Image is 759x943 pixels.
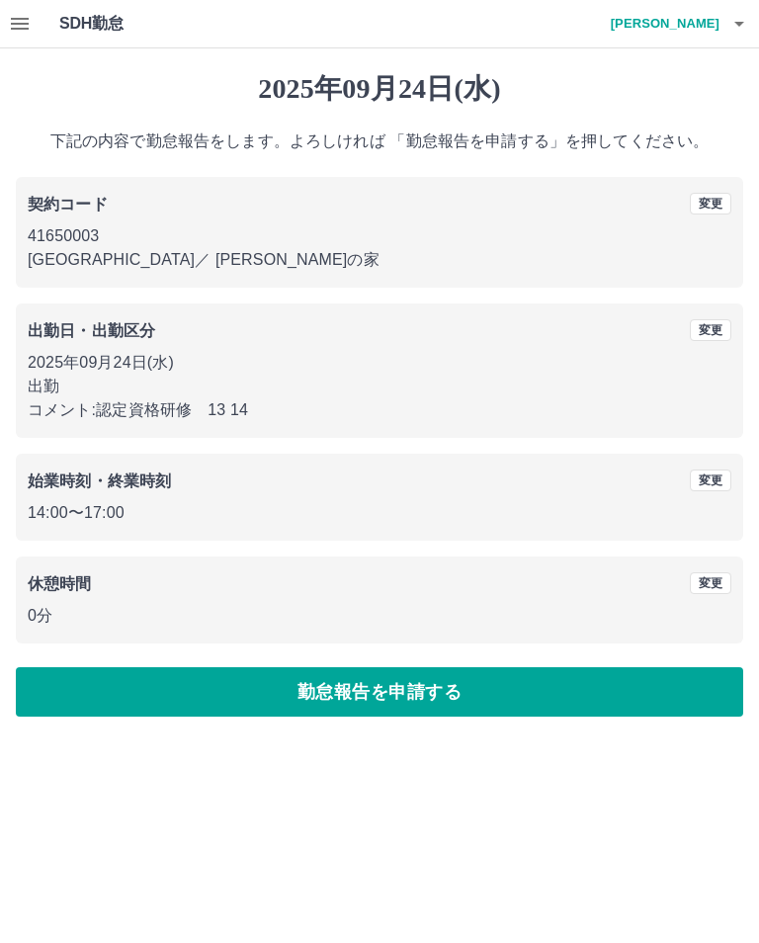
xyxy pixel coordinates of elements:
[28,375,731,398] p: 出勤
[690,470,731,491] button: 変更
[28,196,108,213] b: 契約コード
[28,351,731,375] p: 2025年09月24日(水)
[28,472,171,489] b: 始業時刻・終業時刻
[28,575,92,592] b: 休憩時間
[28,398,731,422] p: コメント: 認定資格研修 13 14
[28,322,155,339] b: 出勤日・出勤区分
[28,248,731,272] p: [GEOGRAPHIC_DATA] ／ [PERSON_NAME]の家
[16,667,743,717] button: 勤怠報告を申請する
[690,572,731,594] button: 変更
[690,319,731,341] button: 変更
[16,72,743,106] h1: 2025年09月24日(水)
[28,501,731,525] p: 14:00 〜 17:00
[28,224,731,248] p: 41650003
[690,193,731,214] button: 変更
[28,604,731,628] p: 0分
[16,129,743,153] p: 下記の内容で勤怠報告をします。よろしければ 「勤怠報告を申請する」を押してください。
